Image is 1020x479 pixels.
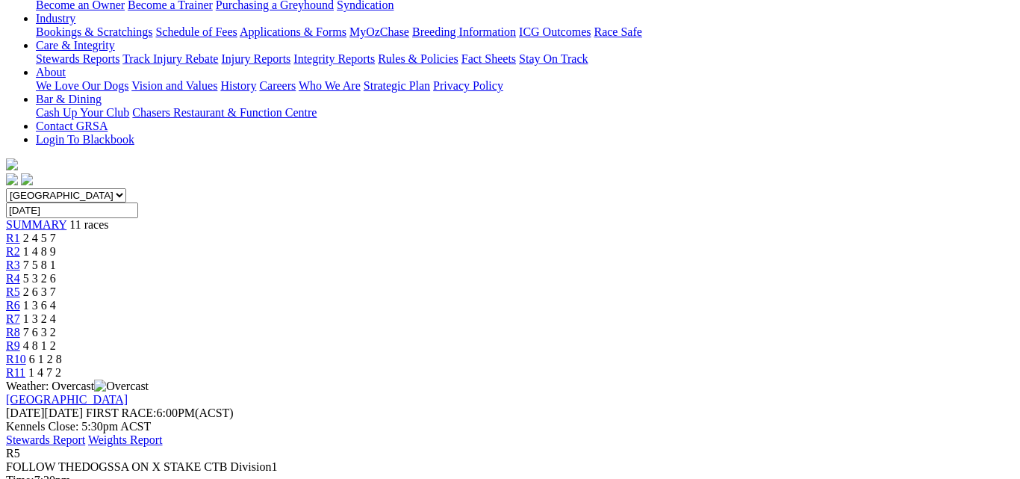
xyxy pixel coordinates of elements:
[69,218,108,231] span: 11 races
[6,245,20,258] a: R2
[6,326,20,339] a: R8
[6,173,18,185] img: facebook.svg
[23,245,56,258] span: 1 4 8 9
[23,299,56,312] span: 1 3 6 4
[6,407,83,419] span: [DATE]
[36,93,102,105] a: Bar & Dining
[23,339,56,352] span: 4 8 1 2
[6,353,26,365] a: R10
[23,326,56,339] span: 7 6 3 2
[259,79,296,92] a: Careers
[36,25,152,38] a: Bookings & Scratchings
[594,25,641,38] a: Race Safe
[122,52,218,65] a: Track Injury Rebate
[23,285,56,298] span: 2 6 3 7
[293,52,375,65] a: Integrity Reports
[23,312,56,325] span: 1 3 2 4
[461,52,516,65] a: Fact Sheets
[6,420,1003,433] div: Kennels Close: 5:30pm ACST
[6,158,18,170] img: logo-grsa-white.png
[23,259,56,271] span: 7 5 8 1
[221,52,290,65] a: Injury Reports
[6,259,20,271] a: R3
[23,272,56,285] span: 5 3 2 6
[36,12,75,25] a: Industry
[23,232,56,244] span: 2 4 5 7
[220,79,256,92] a: History
[88,433,163,446] a: Weights Report
[36,66,66,78] a: About
[433,79,503,92] a: Privacy Policy
[6,218,66,231] a: SUMMARY
[364,79,430,92] a: Strategic Plan
[6,232,20,244] a: R1
[36,120,108,132] a: Contact GRSA
[36,52,1003,66] div: Care & Integrity
[6,433,85,446] a: Stewards Report
[6,272,20,285] a: R4
[94,380,149,393] img: Overcast
[36,79,1003,93] div: About
[86,407,234,419] span: 6:00PM(ACST)
[6,285,20,298] a: R5
[132,106,317,119] a: Chasers Restaurant & Function Centre
[378,52,458,65] a: Rules & Policies
[6,339,20,352] a: R9
[155,25,237,38] a: Schedule of Fees
[299,79,361,92] a: Who We Are
[6,447,20,460] span: R5
[36,25,1003,39] div: Industry
[519,52,588,65] a: Stay On Track
[6,380,149,392] span: Weather: Overcast
[21,173,33,185] img: twitter.svg
[6,460,1003,474] div: FOLLOW THEDOGSSA ON X STAKE CTB Division1
[28,366,61,379] span: 1 4 7 2
[36,39,115,52] a: Care & Integrity
[36,133,134,146] a: Login To Blackbook
[29,353,62,365] span: 6 1 2 8
[36,52,119,65] a: Stewards Reports
[36,106,1003,120] div: Bar & Dining
[6,312,20,325] a: R7
[36,79,128,92] a: We Love Our Dogs
[6,393,128,406] a: [GEOGRAPHIC_DATA]
[349,25,409,38] a: MyOzChase
[6,366,25,379] a: R11
[240,25,346,38] a: Applications & Forms
[412,25,516,38] a: Breeding Information
[86,407,156,419] span: FIRST RACE:
[6,299,20,312] a: R6
[36,106,129,119] a: Cash Up Your Club
[6,203,138,218] input: Select date
[519,25,591,38] a: ICG Outcomes
[6,407,45,419] span: [DATE]
[131,79,217,92] a: Vision and Values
